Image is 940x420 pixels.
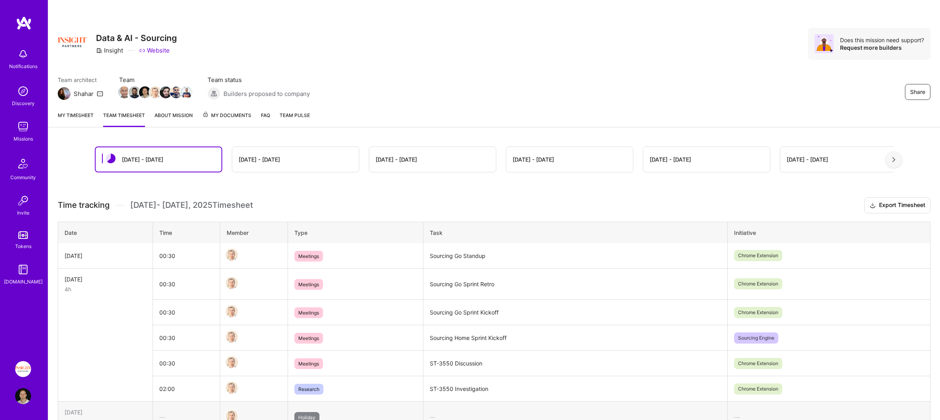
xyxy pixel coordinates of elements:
[840,44,924,51] div: Request more builders
[280,112,310,118] span: Team Pulse
[122,155,163,164] div: [DATE] - [DATE]
[103,111,145,127] a: Team timesheet
[160,86,172,98] img: Team Member Avatar
[149,86,161,98] img: Team Member Avatar
[161,86,171,99] a: Team Member Avatar
[227,356,237,369] a: Team Member Avatar
[294,307,323,318] span: Meetings
[130,200,253,210] span: [DATE] - [DATE] , 2025 Timesheet
[226,305,238,317] img: Team Member Avatar
[423,300,727,325] td: Sourcing Go Sprint Kickoff
[153,268,220,300] td: 00:30
[423,376,727,402] td: ST-3550 Investigation
[226,331,238,343] img: Team Member Avatar
[16,16,32,30] img: logo
[423,325,727,351] td: Sourcing Home Sprint Kickoff
[815,34,834,53] img: Avatar
[58,222,153,243] th: Date
[227,305,237,318] a: Team Member Avatar
[864,197,930,213] button: Export Timesheet
[119,76,192,84] span: Team
[65,408,146,416] div: [DATE]
[288,222,423,243] th: Type
[280,111,310,127] a: Team Pulse
[58,200,110,210] span: Time tracking
[227,330,237,344] a: Team Member Avatar
[155,111,193,127] a: About Mission
[15,46,31,62] img: bell
[58,28,86,57] img: Company Logo
[170,86,182,98] img: Team Member Avatar
[58,76,103,84] span: Team architect
[261,111,270,127] a: FAQ
[734,278,782,289] span: Chrome Extension
[734,383,782,395] span: Chrome Extension
[15,242,31,250] div: Tokens
[208,76,310,84] span: Team status
[227,276,237,290] a: Team Member Avatar
[106,154,116,163] img: status icon
[9,62,37,70] div: Notifications
[65,275,146,283] div: [DATE]
[208,87,220,100] img: Builders proposed to company
[202,111,251,127] a: My Documents
[727,222,930,243] th: Initiative
[294,358,323,369] span: Meetings
[892,157,895,162] img: right
[226,356,238,368] img: Team Member Avatar
[10,173,36,182] div: Community
[96,46,123,55] div: Insight
[17,209,29,217] div: Invite
[153,222,220,243] th: Time
[840,36,924,44] div: Does this mission need support?
[734,332,778,344] span: Sourcing Engine
[423,351,727,376] td: ST-3550 Discussion
[14,135,33,143] div: Missions
[15,83,31,99] img: discovery
[4,277,43,286] div: [DOMAIN_NAME]
[153,325,220,351] td: 00:30
[150,86,161,99] a: Team Member Avatar
[96,33,177,43] h3: Data & AI - Sourcing
[58,87,70,100] img: Team Architect
[140,86,150,99] a: Team Member Avatar
[734,307,782,318] span: Chrome Extension
[513,155,554,164] div: [DATE] - [DATE]
[423,222,727,243] th: Task
[153,351,220,376] td: 00:30
[294,333,323,344] span: Meetings
[294,279,323,290] span: Meetings
[96,47,102,54] i: icon CompanyGray
[129,86,140,99] a: Team Member Avatar
[181,86,192,99] a: Team Member Avatar
[74,90,94,98] div: Shahar
[910,88,925,96] span: Share
[119,86,129,99] a: Team Member Avatar
[787,155,828,164] div: [DATE] - [DATE]
[220,222,288,243] th: Member
[226,277,238,289] img: Team Member Avatar
[227,381,237,395] a: Team Member Avatar
[905,84,930,100] button: Share
[223,90,310,98] span: Builders proposed to company
[118,86,130,98] img: Team Member Avatar
[139,86,151,98] img: Team Member Avatar
[12,99,35,107] div: Discovery
[423,243,727,269] td: Sourcing Go Standup
[376,155,417,164] div: [DATE] - [DATE]
[423,268,727,300] td: Sourcing Go Sprint Retro
[65,252,146,260] div: [DATE]
[13,388,33,404] a: User Avatar
[153,376,220,402] td: 02:00
[153,300,220,325] td: 00:30
[15,262,31,277] img: guide book
[734,250,782,261] span: Chrome Extension
[97,90,103,97] i: icon Mail
[15,388,31,404] img: User Avatar
[129,86,141,98] img: Team Member Avatar
[58,111,94,127] a: My timesheet
[227,248,237,262] a: Team Member Avatar
[65,285,146,293] div: 4h
[153,243,220,269] td: 00:30
[15,119,31,135] img: teamwork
